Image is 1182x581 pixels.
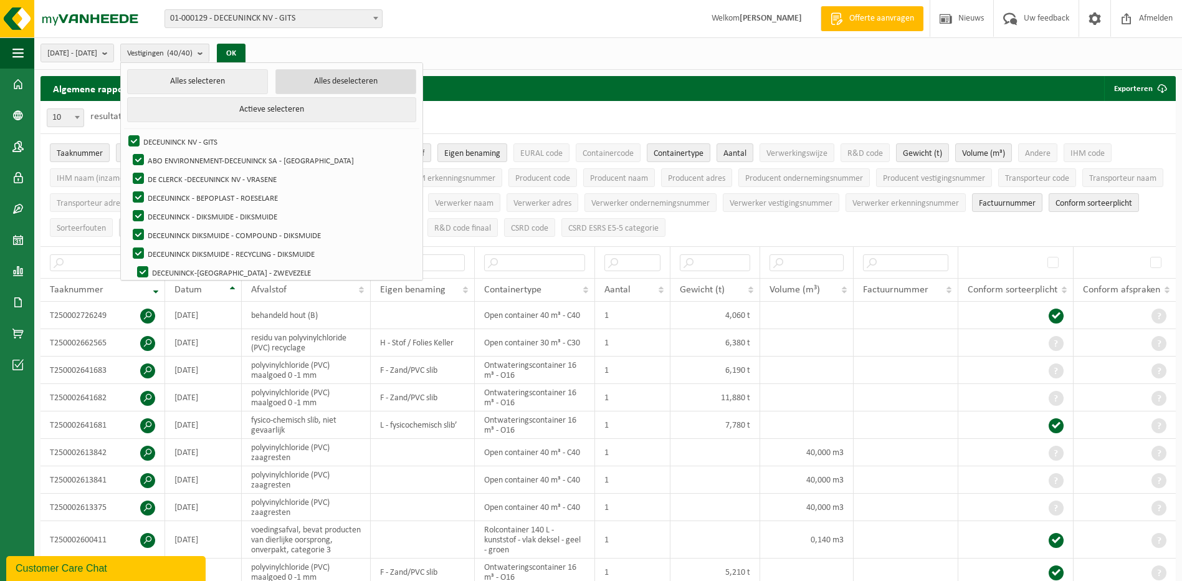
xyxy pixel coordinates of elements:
[730,199,832,208] span: Verwerker vestigingsnummer
[561,218,665,237] button: CSRD ESRS E5-5 categorieCSRD ESRS E5-5 categorie: Activate to sort
[475,302,595,329] td: Open container 40 m³ - C40
[410,174,495,183] span: IHM erkenningsnummer
[680,285,725,295] span: Gewicht (t)
[371,357,475,384] td: F - Zand/PVC slib
[847,149,883,158] span: R&D code
[242,439,371,466] td: polyvinylchloride (PVC) zaagresten
[511,224,548,233] span: CSRD code
[127,69,268,94] button: Alles selecteren
[41,494,165,521] td: T250002613375
[475,521,595,559] td: Rolcontainer 140 L - kunststof - vlak deksel - geel - groen
[584,193,717,212] button: Verwerker ondernemingsnummerVerwerker ondernemingsnummer: Activate to sort
[475,466,595,494] td: Open container 40 m³ - C40
[127,44,193,63] span: Vestigingen
[576,143,641,162] button: ContainercodeContainercode: Activate to sort
[583,149,634,158] span: Containercode
[165,357,242,384] td: [DATE]
[968,285,1057,295] span: Conform sorteerplicht
[962,149,1005,158] span: Volume (m³)
[484,285,541,295] span: Containertype
[821,6,923,31] a: Offerte aanvragen
[165,411,242,439] td: [DATE]
[47,108,84,127] span: 10
[50,218,113,237] button: SorteerfoutenSorteerfouten: Activate to sort
[165,10,382,27] span: 01-000129 - DECEUNINCK NV - GITS
[251,285,287,295] span: Afvalstof
[852,199,959,208] span: Verwerker erkenningsnummer
[428,193,500,212] button: Verwerker naamVerwerker naam: Activate to sort
[595,521,670,559] td: 1
[508,168,577,187] button: Producent codeProducent code: Activate to sort
[568,224,659,233] span: CSRD ESRS E5-5 categorie
[475,384,595,411] td: Ontwateringscontainer 16 m³ - O16
[998,168,1076,187] button: Transporteur codeTransporteur code: Activate to sort
[41,521,165,559] td: T250002600411
[130,151,416,170] label: ABO ENVIRONNEMENT-DECEUNINCK SA - [GEOGRAPHIC_DATA]
[1056,199,1132,208] span: Conform sorteerplicht
[242,329,371,357] td: residu van polyvinylchloride (PVC) recyclage
[766,149,827,158] span: Verwerkingswijze
[242,302,371,329] td: behandeld hout (B)
[135,263,416,282] label: DECEUNINCK-[GEOGRAPHIC_DATA] - ZWEVEZELE
[242,357,371,384] td: polyvinylchloride (PVC) maalgoed 0 -1 mm
[760,466,854,494] td: 40,000 m3
[883,174,985,183] span: Producent vestigingsnummer
[380,285,446,295] span: Eigen benaming
[475,357,595,384] td: Ontwateringscontainer 16 m³ - O16
[595,329,670,357] td: 1
[738,168,870,187] button: Producent ondernemingsnummerProducent ondernemingsnummer: Activate to sort
[242,494,371,521] td: polyvinylchloride (PVC) zaagresten
[41,357,165,384] td: T250002641683
[595,494,670,521] td: 1
[604,285,631,295] span: Aantal
[475,329,595,357] td: Open container 30 m³ - C30
[57,149,103,158] span: Taaknummer
[760,494,854,521] td: 40,000 m3
[165,521,242,559] td: [DATE]
[41,44,114,62] button: [DATE] - [DATE]
[876,168,992,187] button: Producent vestigingsnummerProducent vestigingsnummer: Activate to sort
[130,207,416,226] label: DECEUNINCK - DIKSMUIDE - DIKSMUIDE
[130,226,416,244] label: DECEUNINCK DIKSMUIDE - COMPOUND - DIKSMUIDE
[670,411,760,439] td: 7,780 t
[130,188,416,207] label: DECEUNINCK - BEPOPLAST - ROESELARE
[504,218,555,237] button: CSRD codeCSRD code: Activate to sort
[647,143,710,162] button: ContainertypeContainertype: Activate to sort
[955,143,1012,162] button: Volume (m³)Volume (m³): Activate to sort
[120,44,209,62] button: Vestigingen(40/40)
[41,329,165,357] td: T250002662565
[841,143,890,162] button: R&D codeR&amp;D code: Activate to sort
[1083,285,1160,295] span: Conform afspraken
[1104,76,1175,101] button: Exporteren
[242,384,371,411] td: polyvinylchloride (PVC) maalgoed 0 -1 mm
[41,411,165,439] td: T250002641681
[57,174,216,183] span: IHM naam (inzamelaar, handelaar, makelaar)
[165,302,242,329] td: [DATE]
[583,168,655,187] button: Producent naamProducent naam: Activate to sort
[116,143,154,162] button: DatumDatum: Activate to sort
[670,357,760,384] td: 6,190 t
[57,224,106,233] span: Sorteerfouten
[126,132,416,151] label: DECEUNINCK NV - GITS
[434,224,491,233] span: R&D code finaal
[475,494,595,521] td: Open container 40 m³ - C40
[520,149,563,158] span: EURAL code
[513,199,571,208] span: Verwerker adres
[371,329,475,357] td: H - Stof / Folies Keller
[130,244,416,263] label: DECEUNINCK DIKSMUIDE - RECYCLING - DIKSMUIDE
[896,143,949,162] button: Gewicht (t)Gewicht (t): Activate to sort
[515,174,570,183] span: Producent code
[165,384,242,411] td: [DATE]
[654,149,703,158] span: Containertype
[6,554,208,581] iframe: chat widget
[165,439,242,466] td: [DATE]
[903,149,942,158] span: Gewicht (t)
[717,143,753,162] button: AantalAantal: Activate to sort
[740,14,802,23] strong: [PERSON_NAME]
[1025,149,1051,158] span: Andere
[41,439,165,466] td: T250002613842
[979,199,1036,208] span: Factuurnummer
[119,218,199,237] button: Conform afspraken : Activate to sort
[595,302,670,329] td: 1
[595,466,670,494] td: 1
